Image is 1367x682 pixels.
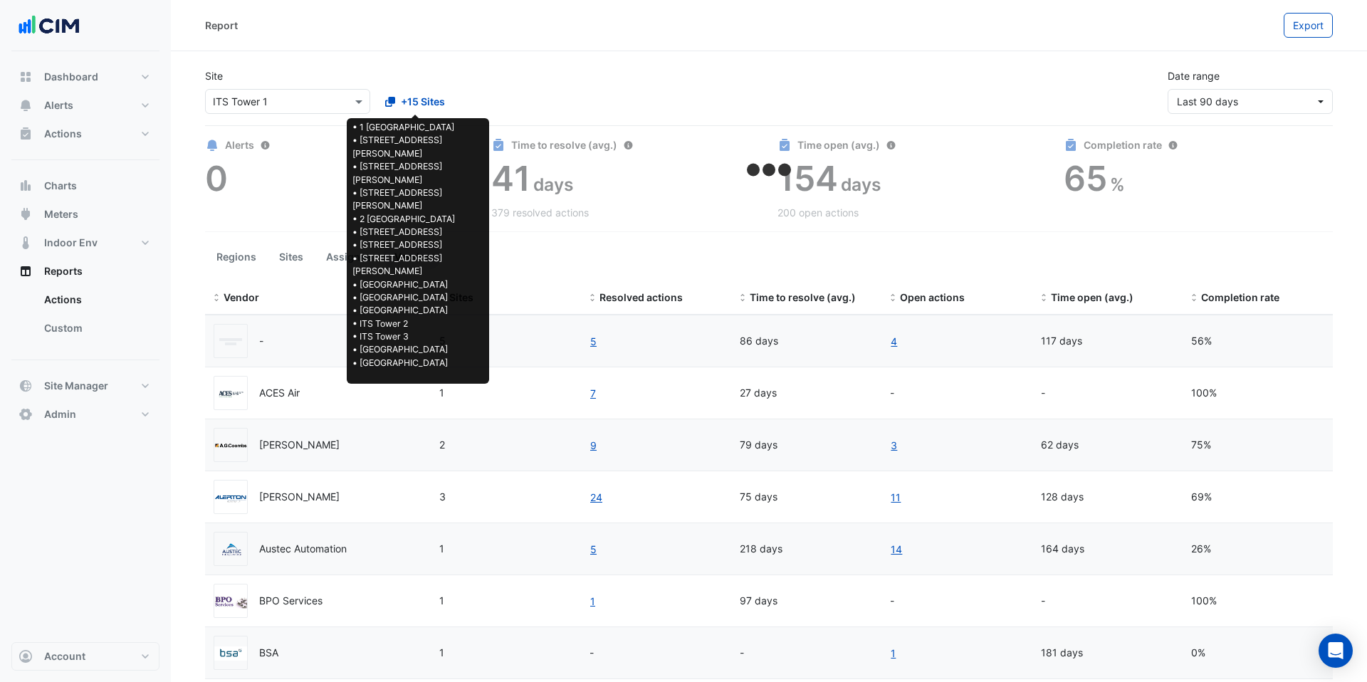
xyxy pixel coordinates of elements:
[1041,593,1174,609] div: -
[740,333,873,350] div: 86 days
[740,437,873,453] div: 79 days
[44,127,82,141] span: Actions
[19,379,33,393] app-icon: Site Manager
[590,541,597,557] a: 5
[11,91,159,120] button: Alerts
[352,213,483,226] li: • 2 [GEOGRAPHIC_DATA]
[1191,385,1324,402] div: 100%
[890,437,898,453] a: 3
[439,646,444,659] span: 469 La Trobe Street
[259,541,347,557] div: Austec Automation
[19,127,33,141] app-icon: Actions
[1041,333,1174,350] div: 117 days
[376,89,454,114] button: +15 Sites
[740,593,873,609] div: 97 days
[205,18,238,33] div: Report
[11,372,159,400] button: Site Manager
[11,200,159,229] button: Meters
[890,385,1023,402] div: -
[205,243,268,270] button: Regions
[1041,489,1174,505] div: 128 days
[1041,645,1174,661] div: 181 days
[352,121,483,134] li: • 1 [GEOGRAPHIC_DATA]
[11,400,159,429] button: Admin
[1168,68,1220,83] label: Date range
[214,542,247,557] img: Austec Automation
[259,437,340,453] div: [PERSON_NAME]
[750,291,856,303] span: Time to resolve (avg.)
[599,291,683,303] span: Resolved actions
[268,243,315,270] button: Sites
[259,385,300,402] div: ACES Air
[1041,541,1174,557] div: 164 days
[352,278,483,291] li: • [GEOGRAPHIC_DATA]
[590,385,597,402] a: 7
[11,642,159,671] button: Account
[352,134,483,160] li: • [STREET_ADDRESS][PERSON_NAME]
[1293,19,1324,31] span: Export
[352,304,483,317] li: • [GEOGRAPHIC_DATA]
[740,385,873,402] div: 27 days
[214,646,247,661] img: BSA
[439,387,444,399] span: ITS Tower 1
[401,94,445,109] span: +15 Sites
[352,330,483,343] li: • ITS Tower 3
[900,291,965,303] span: Open actions
[352,357,483,369] li: • [GEOGRAPHIC_DATA]
[1191,437,1324,453] div: 75%
[259,489,340,505] div: [PERSON_NAME]
[44,70,98,84] span: Dashboard
[1191,489,1324,505] div: 69%
[315,243,383,270] button: Assignee
[890,489,901,505] a: 11
[1191,290,1324,306] div: Completion (%) = Resolved Actions / (Resolved Actions + Open Actions)
[44,649,85,663] span: Account
[1191,593,1324,609] div: 100%
[44,264,83,278] span: Reports
[33,285,159,314] a: Actions
[33,314,159,342] a: Custom
[439,542,444,555] span: Tweed City Shopping Centre
[1191,645,1324,661] div: 0%
[259,333,263,350] div: -
[19,264,33,278] app-icon: Reports
[11,229,159,257] button: Indoor Env
[205,68,223,83] label: Site
[11,257,159,285] button: Reports
[590,333,597,350] a: 5
[259,593,323,609] div: BPO Services
[890,333,898,350] a: 4
[352,343,483,356] li: • [GEOGRAPHIC_DATA]
[1177,95,1238,107] span: 22 May 25 - 20 Aug 25
[352,318,483,330] li: • ITS Tower 2
[1191,333,1324,350] div: 56%
[19,70,33,84] app-icon: Dashboard
[740,645,873,661] div: -
[1051,291,1133,303] span: Time open (avg.)
[352,238,483,251] li: • [STREET_ADDRESS]
[352,187,483,213] li: • [STREET_ADDRESS][PERSON_NAME]
[590,645,723,661] div: -
[224,291,259,303] span: Vendor
[259,645,278,661] div: BSA
[590,437,597,453] a: 9
[1041,437,1174,453] div: 62 days
[214,594,247,609] img: BPO Services
[19,236,33,250] app-icon: Indoor Env
[44,207,78,221] span: Meters
[439,490,446,503] span: 1 Melbourne Quarter 141 Walker Street 2 Melbourne Quarter
[1168,89,1333,114] button: Last 90 days
[590,593,596,609] a: 1
[19,98,33,112] app-icon: Alerts
[1319,634,1353,668] div: Open Intercom Messenger
[11,285,159,348] div: Reports
[214,490,247,505] img: Alerton
[11,172,159,200] button: Charts
[439,594,444,607] span: Tweed City Shopping Centre
[44,236,98,250] span: Indoor Env
[1284,13,1333,38] button: Export
[439,439,445,451] span: 1 Melbourne Quarter 2 Melbourne Quarter
[352,160,483,187] li: • [STREET_ADDRESS][PERSON_NAME]
[890,645,896,661] a: 1
[1041,385,1174,402] div: -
